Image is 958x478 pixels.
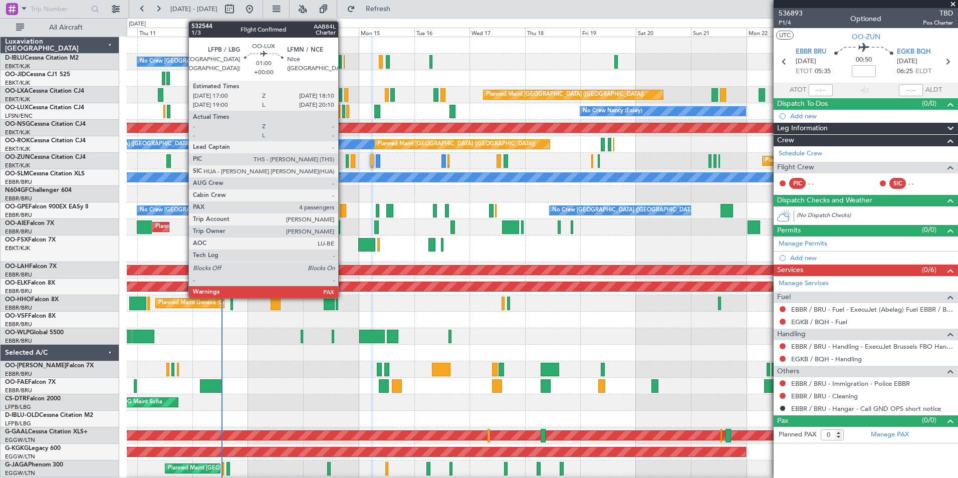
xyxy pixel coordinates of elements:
a: EBBR/BRU [5,387,32,394]
a: OO-HHOFalcon 8X [5,297,59,303]
div: AOG Maint Sofia [119,395,162,410]
span: OO-SLM [5,171,29,177]
a: Manage PAX [871,430,909,440]
div: No Crew [GEOGRAPHIC_DATA] ([GEOGRAPHIC_DATA] National) [140,203,308,218]
a: OO-ZUNCessna Citation CJ4 [5,154,86,160]
div: Tue 16 [414,28,470,37]
span: All Aircraft [26,24,106,31]
div: - - [908,179,931,188]
a: EGKB / BQH - Handling [791,355,862,363]
div: [DATE] [129,20,146,29]
a: LFPB/LBG [5,403,31,411]
span: OO-ROK [5,138,30,144]
div: Sat 20 [636,28,691,37]
a: EBKT/KJK [5,129,30,136]
div: Wed 17 [469,28,525,37]
div: Planned Maint [GEOGRAPHIC_DATA] ([GEOGRAPHIC_DATA]) [486,87,644,102]
div: Planned Maint [GEOGRAPHIC_DATA] ([GEOGRAPHIC_DATA]) [155,219,313,234]
a: EBBR/BRU [5,211,32,219]
input: Trip Number [31,2,88,17]
span: 00:50 [856,55,872,65]
div: Mon 22 [747,28,802,37]
a: N604GFChallenger 604 [5,187,72,193]
span: OO-NSG [5,121,30,127]
span: Handling [777,329,806,340]
a: EBKT/KJK [5,245,30,252]
span: OO-JID [5,72,26,78]
span: Crew [777,135,794,146]
span: OO-FAE [5,379,28,385]
a: EGGW/LTN [5,436,35,444]
span: Pax [777,415,788,427]
a: EBKT/KJK [5,162,30,169]
a: EBBR / BRU - Handling - ExecuJet Brussels FBO Handling Abelag [791,342,953,351]
a: OO-[PERSON_NAME]Falcon 7X [5,363,94,369]
div: Optioned [850,14,881,24]
span: EBBR BRU [796,47,826,57]
div: Fri 12 [192,28,248,37]
a: Manage Services [779,279,829,289]
a: EBBR / BRU - Cleaning [791,392,858,400]
div: Add new [790,254,953,262]
span: Flight Crew [777,162,814,173]
a: OO-LXACessna Citation CJ4 [5,88,84,94]
a: EBBR / BRU - Immigration - Police EBBR [791,379,910,388]
div: Planned Maint [GEOGRAPHIC_DATA] ([GEOGRAPHIC_DATA]) [377,137,535,152]
a: EBBR/BRU [5,304,32,312]
span: 06:25 [897,67,913,77]
div: Thu 11 [137,28,193,37]
a: Schedule Crew [779,149,822,159]
span: EGKB BQH [897,47,931,57]
span: D-IBLU [5,55,25,61]
a: G-GAALCessna Citation XLS+ [5,429,88,435]
button: Refresh [342,1,402,17]
a: EGGW/LTN [5,469,35,477]
a: OO-JIDCessna CJ1 525 [5,72,70,78]
div: - - [808,179,831,188]
span: Leg Information [777,123,828,134]
a: OO-FAEFalcon 7X [5,379,56,385]
div: Mon 15 [359,28,414,37]
a: G-JAGAPhenom 300 [5,462,63,468]
a: OO-ROKCessna Citation CJ4 [5,138,86,144]
span: ALDT [925,85,942,95]
span: OO-AIE [5,220,27,226]
span: OO-ELK [5,280,28,286]
span: OO-GPE [5,204,29,210]
a: G-KGKGLegacy 600 [5,445,61,451]
div: Sun 21 [691,28,747,37]
span: TBD [923,8,953,19]
div: No Crew [GEOGRAPHIC_DATA] ([GEOGRAPHIC_DATA] National) [140,54,308,69]
span: OO-FSX [5,237,28,243]
a: OO-LAHFalcon 7X [5,264,57,270]
a: EBBR / BRU - Hangar - Call GND OPS short notice [791,404,941,413]
a: OO-NSGCessna Citation CJ4 [5,121,86,127]
div: (No Dispatch Checks) [797,211,958,222]
span: CS-DTR [5,396,27,402]
span: Others [777,366,799,377]
a: CS-DTRFalcon 2000 [5,396,61,402]
span: G-JAGA [5,462,28,468]
a: EGGW/LTN [5,453,35,460]
a: EBBR/BRU [5,288,32,295]
div: Sun 14 [303,28,359,37]
div: Fri 19 [580,28,636,37]
span: OO-LAH [5,264,29,270]
div: No Crew Nancy (Essey) [583,104,642,119]
span: D-IBLU-OLD [5,412,39,418]
a: OO-LUXCessna Citation CJ4 [5,105,84,111]
span: Fuel [777,292,791,303]
div: Thu 18 [525,28,581,37]
a: EBKT/KJK [5,96,30,103]
span: 05:35 [815,67,831,77]
span: G-GAAL [5,429,28,435]
a: OO-AIEFalcon 7X [5,220,54,226]
a: EBBR/BRU [5,337,32,345]
span: [DATE] [796,57,816,67]
span: (0/6) [922,265,936,275]
span: OO-WLP [5,330,30,336]
span: (0/0) [922,415,936,425]
span: OO-HHO [5,297,31,303]
span: Pos Charter [923,19,953,27]
a: OO-WLPGlobal 5500 [5,330,64,336]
